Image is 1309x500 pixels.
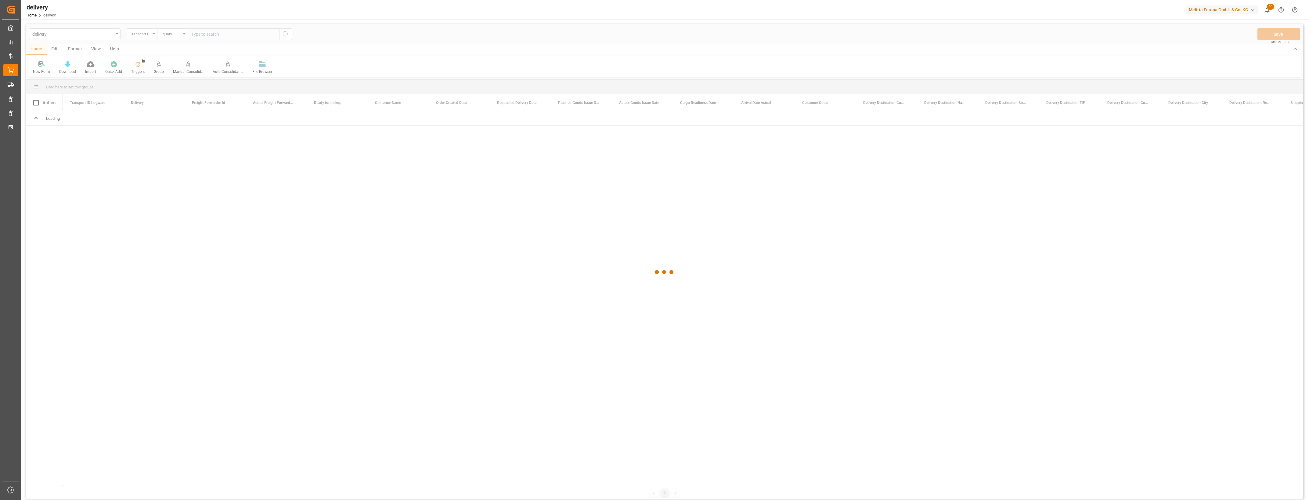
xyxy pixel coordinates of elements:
button: Help Center [1274,3,1288,17]
button: Melitta Europa GmbH & Co. KG [1186,4,1260,16]
span: 30 [1267,4,1274,10]
button: show 30 new notifications [1260,3,1274,17]
div: Melitta Europa GmbH & Co. KG [1186,5,1258,14]
a: Home [27,13,37,17]
div: delivery [27,3,56,12]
